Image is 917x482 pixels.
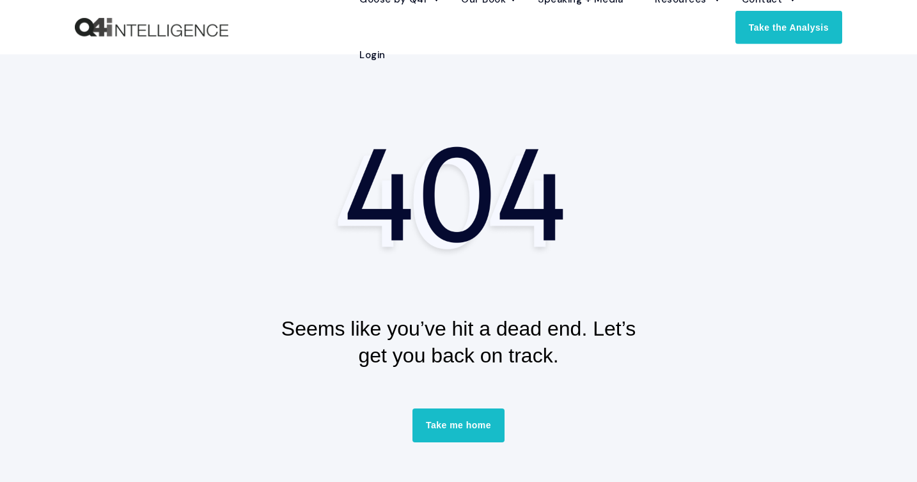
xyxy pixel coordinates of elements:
[331,134,586,259] img: 404 Page Not Found
[75,18,228,37] a: Back to Home
[343,27,386,83] a: Login
[281,317,636,367] span: Seems like you’ve hit a dead end. Let’s get you back on track.
[75,18,228,37] img: Q4intelligence, LLC logo
[412,408,505,442] a: Take me home
[735,10,842,43] a: Take the Analysis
